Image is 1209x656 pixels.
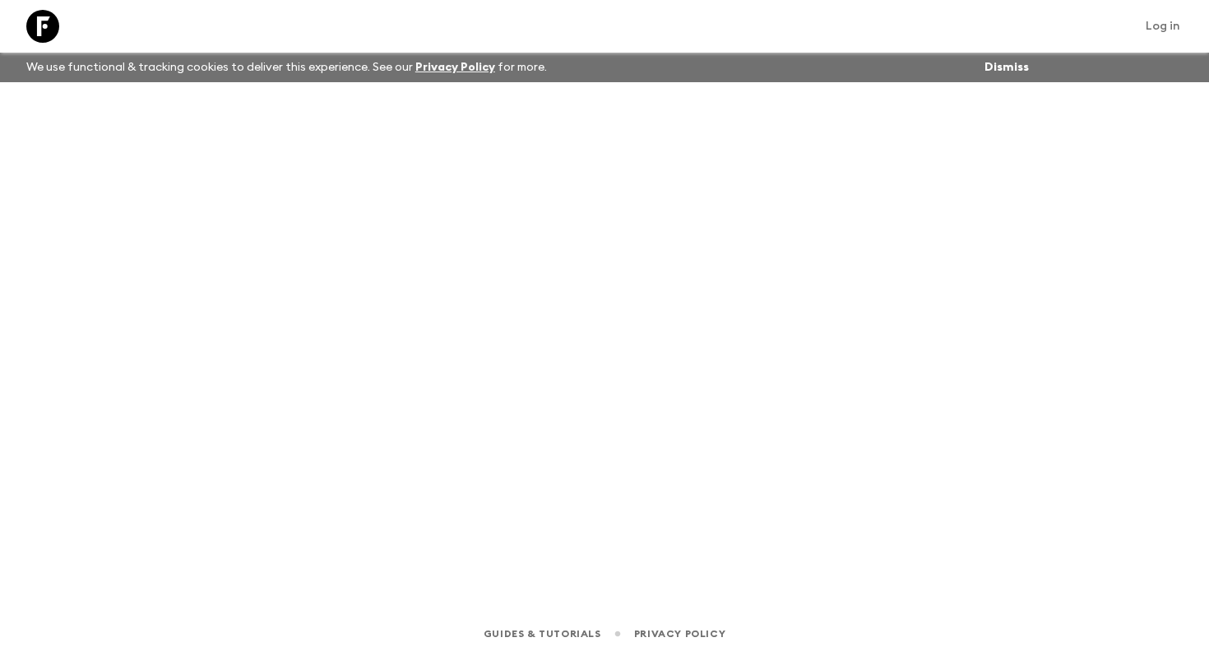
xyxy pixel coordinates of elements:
a: Privacy Policy [634,625,725,643]
p: We use functional & tracking cookies to deliver this experience. See our for more. [20,53,554,82]
button: Dismiss [980,56,1033,79]
a: Guides & Tutorials [484,625,601,643]
a: Log in [1137,15,1189,38]
a: Privacy Policy [415,62,495,73]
